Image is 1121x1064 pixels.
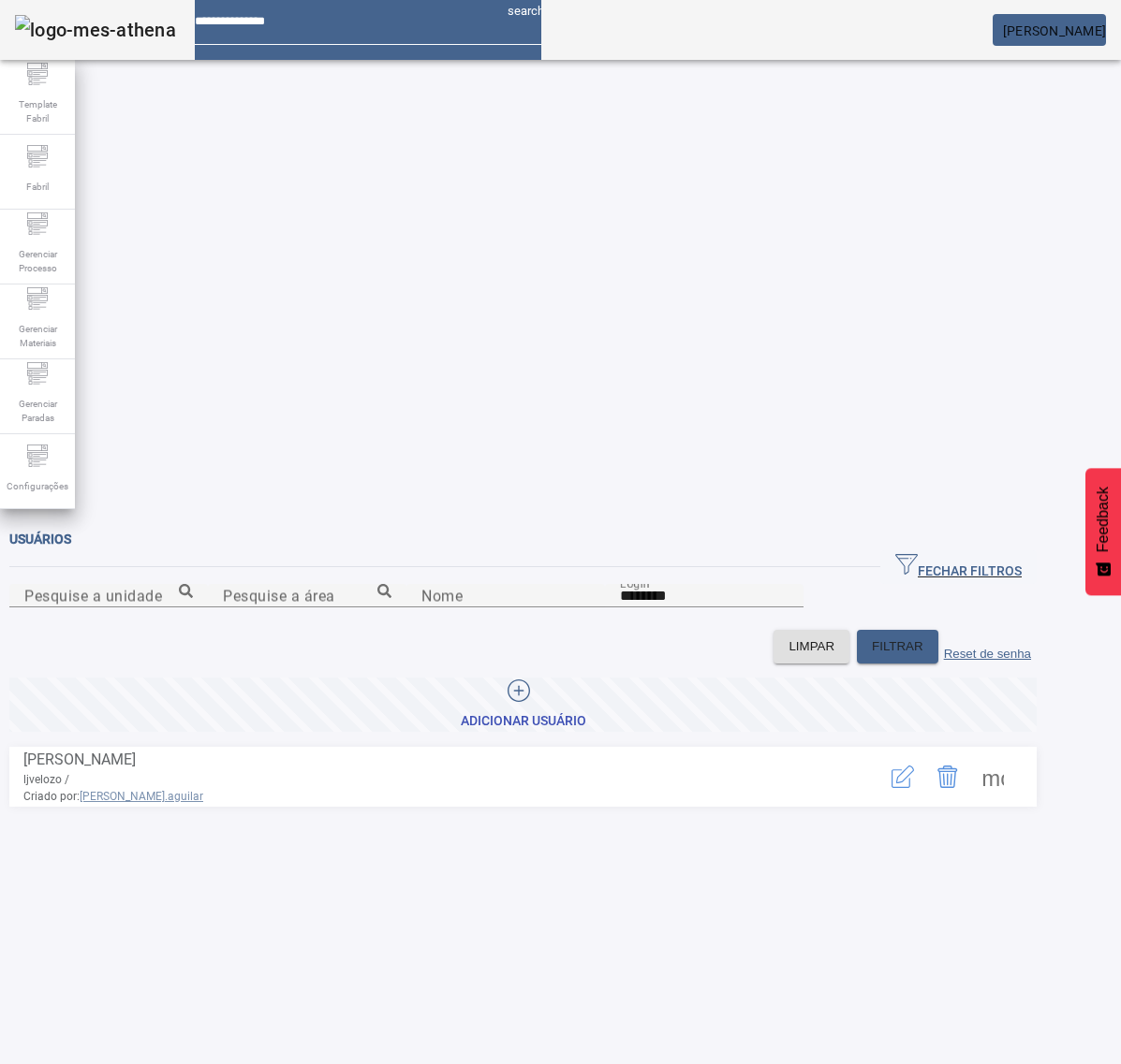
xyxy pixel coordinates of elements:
[24,585,193,607] input: Number
[857,630,938,663] button: FILTRAR
[421,587,463,605] mat-label: Nome
[23,773,69,786] span: ljvelozo /
[944,647,1031,661] label: Reset de senha
[23,751,136,768] span: [PERSON_NAME]
[1095,487,1112,552] span: Feedback
[925,754,970,799] button: Delete
[938,630,1037,663] button: Reset de senha
[80,790,203,803] span: [PERSON_NAME].aguilar
[461,712,586,731] div: Adicionar Usuário
[23,788,863,805] span: Criado por:
[9,391,66,430] span: Gerenciar Paradas
[895,553,1022,581] span: FECHAR FILTROS
[970,754,1015,799] button: Mais
[872,637,923,656] span: FILTRAR
[21,174,54,199] span: Fabril
[1,474,74,499] span: Configurações
[15,15,176,45] img: logo-mes-athena
[9,241,66,281] span: Gerenciar Processo
[9,316,66,356] span: Gerenciar Materiais
[223,585,391,607] input: Number
[24,587,162,605] mat-label: Pesquise a unidade
[789,637,834,656] span: LIMPAR
[223,587,335,605] mat-label: Pesquise a área
[9,678,1037,732] button: Adicionar Usuário
[774,630,849,663] button: LIMPAR
[1085,468,1121,595] button: Feedback - Mostrar pesquisa
[1003,23,1106,38] span: [PERSON_NAME]
[9,532,71,547] span: Usuários
[9,92,66,131] span: Template Fabril
[880,550,1037,584] button: FECHAR FILTROS
[620,576,650,590] mat-label: Login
